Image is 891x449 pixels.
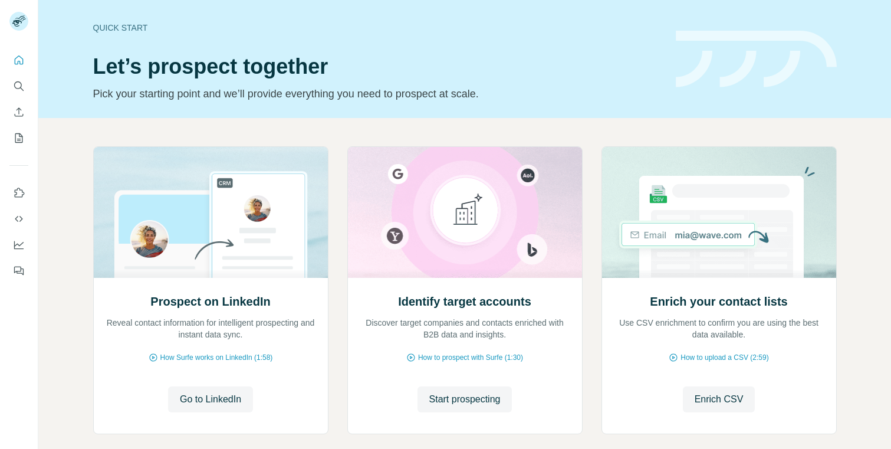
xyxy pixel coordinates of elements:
button: Use Surfe API [9,208,28,230]
button: Use Surfe on LinkedIn [9,182,28,204]
p: Pick your starting point and we’ll provide everything you need to prospect at scale. [93,86,662,102]
span: Go to LinkedIn [180,392,241,407]
button: My lists [9,127,28,149]
button: Quick start [9,50,28,71]
span: Enrich CSV [695,392,744,407]
button: Start prospecting [417,386,512,412]
span: How to upload a CSV (2:59) [680,352,768,363]
button: Search [9,76,28,97]
div: Quick start [93,22,662,34]
button: Dashboard [9,234,28,255]
h1: Let’s prospect together [93,55,662,78]
p: Use CSV enrichment to confirm you are using the best data available. [614,317,824,340]
button: Enrich CSV [9,101,28,123]
h2: Identify target accounts [398,293,531,310]
img: Identify target accounts [347,147,583,278]
img: banner [676,31,837,88]
p: Reveal contact information for intelligent prospecting and instant data sync. [106,317,316,340]
span: How Surfe works on LinkedIn (1:58) [160,352,273,363]
button: Enrich CSV [683,386,755,412]
img: Enrich your contact lists [601,147,837,278]
img: Prospect on LinkedIn [93,147,328,278]
span: Start prospecting [429,392,501,407]
button: Go to LinkedIn [168,386,253,412]
p: Discover target companies and contacts enriched with B2B data and insights. [360,317,570,340]
button: Feedback [9,260,28,281]
h2: Enrich your contact lists [650,293,787,310]
span: How to prospect with Surfe (1:30) [418,352,523,363]
h2: Prospect on LinkedIn [150,293,270,310]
